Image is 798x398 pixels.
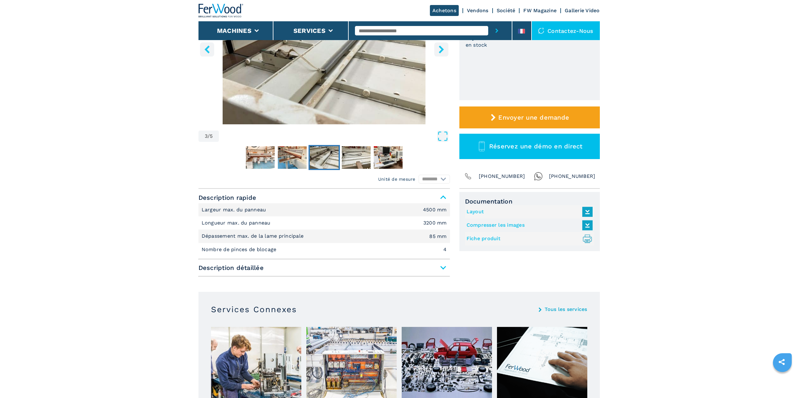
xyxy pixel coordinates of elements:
nav: Thumbnail Navigation [198,145,450,170]
span: / [208,134,210,139]
a: sharethis [774,354,790,370]
h3: Services Connexes [211,304,297,314]
button: Réservez une démo en direct [459,134,600,159]
a: Fiche produit [467,234,589,244]
button: submit-button [488,21,505,40]
em: 4 [443,247,447,252]
iframe: Chat [771,370,793,393]
p: Dépassement max. de la lame principale [202,233,305,240]
p: Longueur max. du panneau [202,220,272,226]
button: Go to Slide 3 [309,145,340,170]
button: right-button [434,42,448,56]
span: 3 [205,134,208,139]
a: FW Magazine [523,8,557,13]
a: Compresser les images [467,220,589,230]
button: Machines [217,27,251,34]
a: Gallerie Video [565,8,600,13]
em: 85 mm [429,234,447,239]
div: Contactez-nous [532,21,600,40]
a: Tous les services [545,307,587,312]
img: 37d171be23e5b939663741daa2e5e7fb [374,146,403,169]
img: 932e83ee2fcd9eed550fe1e2d71371d7 [310,146,339,169]
span: Description détaillée [198,262,450,273]
button: left-button [200,42,214,56]
span: Envoyer une demande [498,114,569,121]
span: Description rapide [198,192,450,203]
span: 5 [210,134,213,139]
a: Vendons [467,8,489,13]
em: 3200 mm [423,220,447,225]
img: Contactez-nous [538,28,544,34]
div: Description rapide [198,203,450,256]
h3: en stock [466,41,487,49]
button: Services [293,27,325,34]
button: Go to Slide 2 [277,145,308,170]
button: Envoyer une demande [459,106,600,128]
button: Go to Slide 1 [245,145,276,170]
button: Go to Slide 4 [341,145,372,170]
span: Réservez une démo en direct [489,142,583,150]
a: Achetons [430,5,459,16]
img: d3babd1690a888b3fc1f523b6210c0af [342,146,371,169]
p: Nombre de pinces de blocage [202,246,278,253]
img: Ferwood [198,4,244,18]
img: Phone [464,172,473,181]
img: 0fe41fa49c7458e310d0aab4b0dc1d9f [246,146,275,169]
button: Go to Slide 5 [373,145,404,170]
span: [PHONE_NUMBER] [549,172,595,181]
span: [PHONE_NUMBER] [479,172,525,181]
p: Largeur max. du panneau [202,206,268,213]
em: 4500 mm [423,207,447,212]
a: Layout [467,207,589,217]
img: 0c593353cea28ec921b533b26665a89f [278,146,307,169]
button: Open Fullscreen [220,131,448,142]
em: Unité de mesure [378,176,415,182]
span: Documentation [465,198,594,205]
img: Whatsapp [534,172,543,181]
a: Société [497,8,515,13]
